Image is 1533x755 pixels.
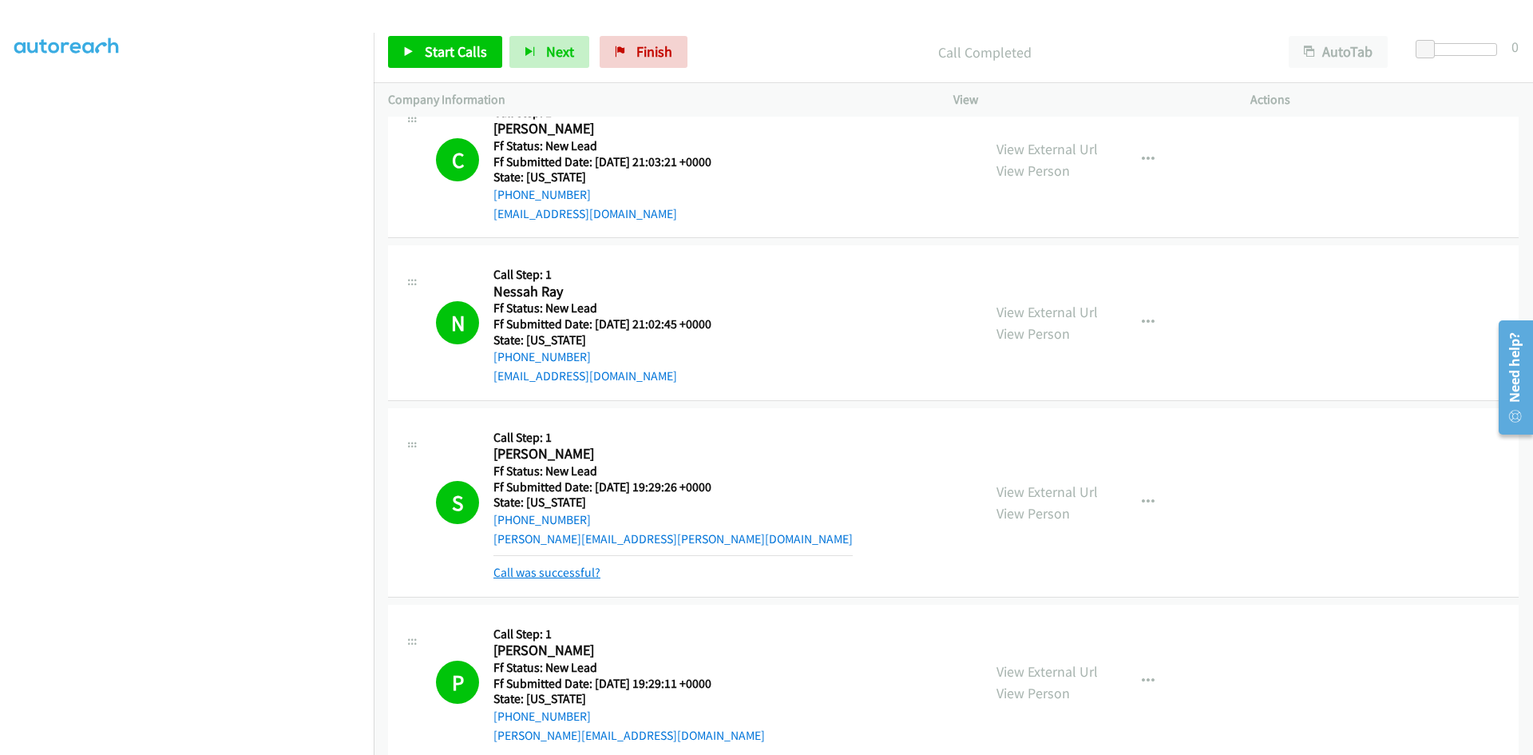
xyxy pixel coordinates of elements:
[388,36,502,68] a: Start Calls
[493,728,765,743] a: [PERSON_NAME][EMAIL_ADDRESS][DOMAIN_NAME]
[493,138,731,154] h5: Ff Status: New Lead
[493,691,765,707] h5: State: [US_STATE]
[996,662,1098,681] a: View External Url
[493,332,731,348] h5: State: [US_STATE]
[425,42,487,61] span: Start Calls
[636,42,672,61] span: Finish
[493,316,731,332] h5: Ff Submitted Date: [DATE] 21:02:45 +0000
[493,495,853,511] h5: State: [US_STATE]
[493,445,853,463] h2: [PERSON_NAME]
[493,349,591,364] a: [PHONE_NUMBER]
[436,138,479,181] h1: C
[996,161,1070,180] a: View Person
[1289,36,1388,68] button: AutoTab
[996,140,1098,158] a: View External Url
[436,301,479,344] h1: N
[996,303,1098,321] a: View External Url
[493,154,731,170] h5: Ff Submitted Date: [DATE] 21:03:21 +0000
[509,36,589,68] button: Next
[436,481,479,524] h1: S
[493,479,853,495] h5: Ff Submitted Date: [DATE] 19:29:26 +0000
[1487,314,1533,441] iframe: Resource Center
[493,267,731,283] h5: Call Step: 1
[493,709,591,724] a: [PHONE_NUMBER]
[493,283,731,301] h2: Nessah Ray
[493,676,765,692] h5: Ff Submitted Date: [DATE] 19:29:11 +0000
[493,463,853,479] h5: Ff Status: New Lead
[493,300,731,316] h5: Ff Status: New Lead
[493,660,765,676] h5: Ff Status: New Lead
[1250,90,1519,109] p: Actions
[493,642,765,660] h2: [PERSON_NAME]
[493,565,600,580] a: Call was successful?
[493,430,853,446] h5: Call Step: 1
[493,187,591,202] a: [PHONE_NUMBER]
[493,531,853,546] a: [PERSON_NAME][EMAIL_ADDRESS][PERSON_NAME][DOMAIN_NAME]
[436,661,479,704] h1: P
[953,90,1222,109] p: View
[996,504,1070,523] a: View Person
[493,206,677,221] a: [EMAIL_ADDRESS][DOMAIN_NAME]
[493,120,731,138] h2: [PERSON_NAME]
[600,36,687,68] a: Finish
[709,42,1260,63] p: Call Completed
[493,512,591,527] a: [PHONE_NUMBER]
[546,42,574,61] span: Next
[996,684,1070,702] a: View Person
[1511,36,1519,58] div: 0
[996,324,1070,343] a: View Person
[493,169,731,185] h5: State: [US_STATE]
[493,626,765,642] h5: Call Step: 1
[996,483,1098,501] a: View External Url
[388,90,925,109] p: Company Information
[1424,43,1497,56] div: Delay between calls (in seconds)
[493,368,677,383] a: [EMAIL_ADDRESS][DOMAIN_NAME]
